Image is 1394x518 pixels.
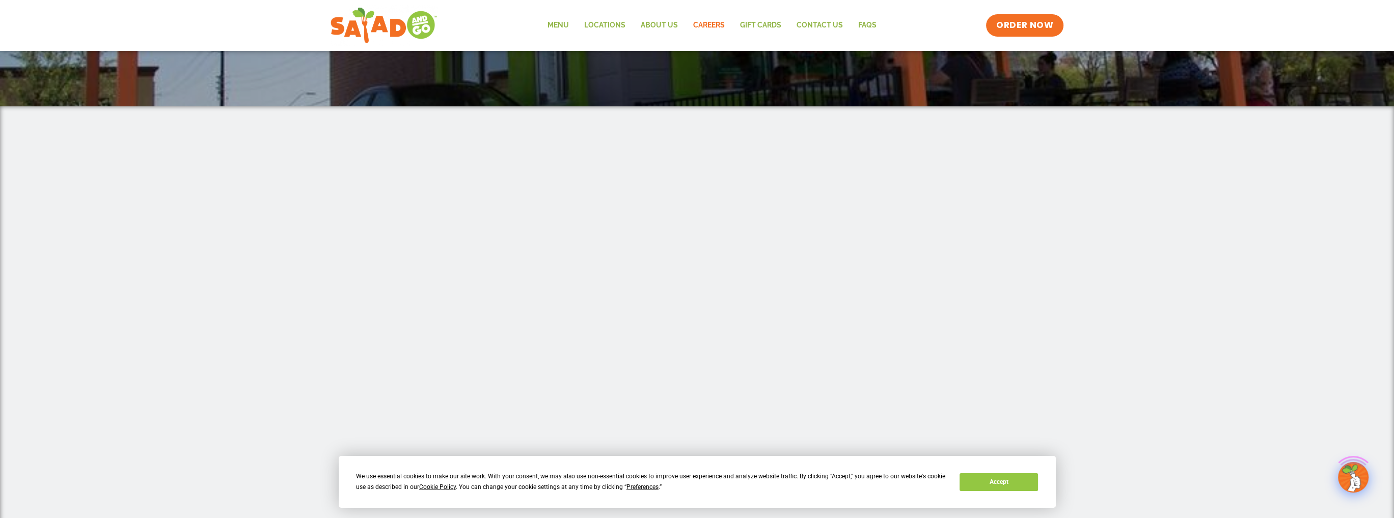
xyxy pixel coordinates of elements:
[539,14,884,37] nav: Menu
[339,456,1056,508] div: Cookie Consent Prompt
[960,473,1038,491] button: Accept
[732,14,788,37] a: GIFT CARDS
[330,5,438,46] img: new-SAG-logo-768×292
[626,483,659,491] span: Preferences
[996,19,1053,32] span: ORDER NOW
[986,14,1063,37] a: ORDER NOW
[539,14,576,37] a: Menu
[419,483,456,491] span: Cookie Policy
[788,14,850,37] a: Contact Us
[576,14,633,37] a: Locations
[633,14,685,37] a: About Us
[850,14,884,37] a: FAQs
[685,14,732,37] a: Careers
[356,471,947,493] div: We use essential cookies to make our site work. With your consent, we may also use non-essential ...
